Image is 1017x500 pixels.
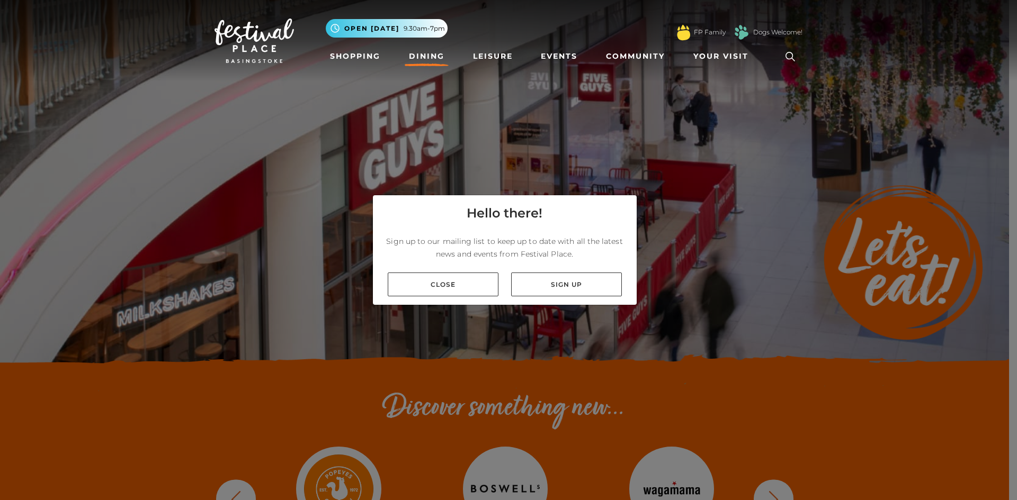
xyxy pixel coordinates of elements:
a: Your Visit [689,47,758,66]
h4: Hello there! [467,204,542,223]
a: Dogs Welcome! [753,28,802,37]
p: Sign up to our mailing list to keep up to date with all the latest news and events from Festival ... [381,235,628,260]
span: 9.30am-7pm [404,24,445,33]
a: Leisure [469,47,517,66]
button: Open [DATE] 9.30am-7pm [326,19,448,38]
span: Open [DATE] [344,24,399,33]
a: FP Family [694,28,726,37]
span: Your Visit [693,51,748,62]
img: Festival Place Logo [215,19,294,63]
a: Sign up [511,272,622,296]
a: Dining [405,47,449,66]
a: Shopping [326,47,385,66]
a: Close [388,272,498,296]
a: Community [602,47,669,66]
a: Events [537,47,582,66]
